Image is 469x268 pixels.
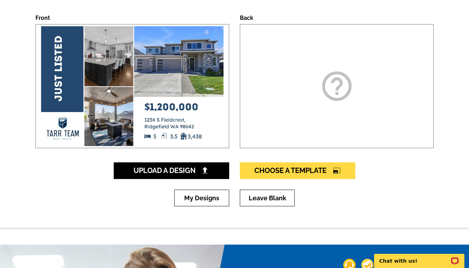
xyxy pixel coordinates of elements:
span: Choose A Template [254,166,341,175]
i: help_outline [319,68,355,104]
i: photo_size_select_large [333,167,341,174]
label: Front [35,15,50,21]
img: large-thumb.jpg [39,24,225,148]
label: Back [240,15,253,21]
a: My Designs [174,190,229,206]
iframe: LiveChat chat widget [369,246,469,268]
a: Leave Blank [240,190,295,206]
a: Upload A Design [114,162,229,179]
span: Upload A Design [134,166,210,175]
a: Choose A Templatephoto_size_select_large [240,162,355,179]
